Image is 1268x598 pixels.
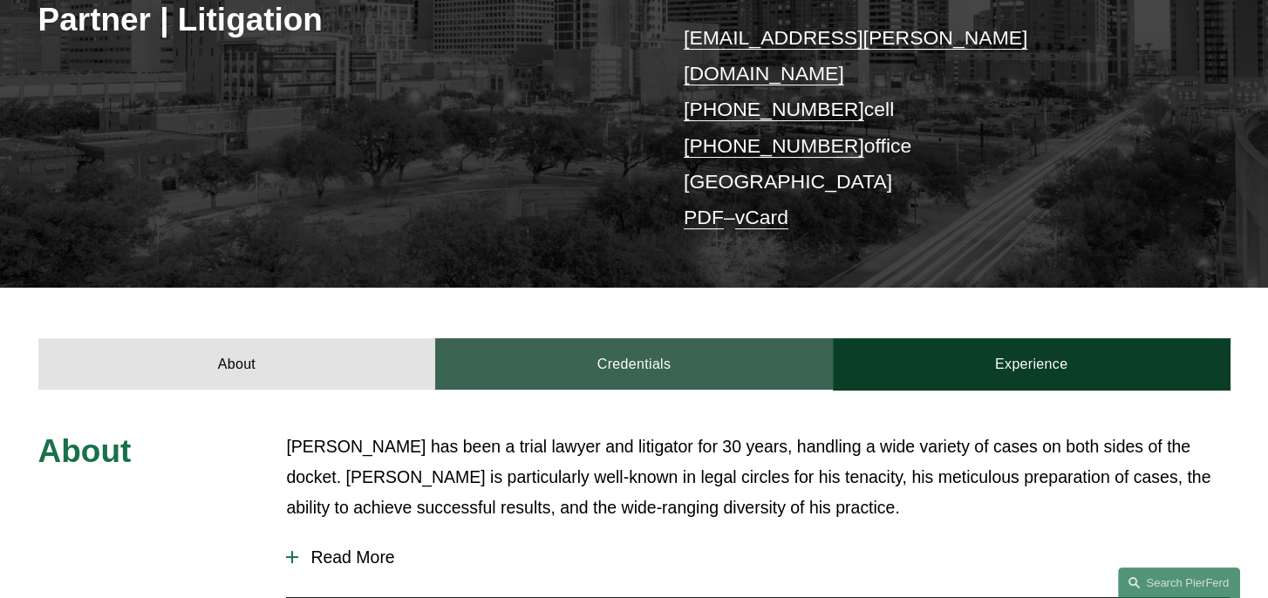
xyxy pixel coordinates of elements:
[684,98,864,120] a: [PHONE_NUMBER]
[684,20,1181,236] p: cell office [GEOGRAPHIC_DATA] –
[1118,567,1240,598] a: Search this site
[298,547,1230,567] span: Read More
[38,433,132,469] span: About
[286,534,1230,581] button: Read More
[735,206,788,228] a: vCard
[684,26,1027,85] a: [EMAIL_ADDRESS][PERSON_NAME][DOMAIN_NAME]
[684,206,724,228] a: PDF
[833,338,1231,390] a: Experience
[435,338,833,390] a: Credentials
[38,338,436,390] a: About
[286,432,1230,523] p: [PERSON_NAME] has been a trial lawyer and litigator for 30 years, handling a wide variety of case...
[684,134,864,157] a: [PHONE_NUMBER]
